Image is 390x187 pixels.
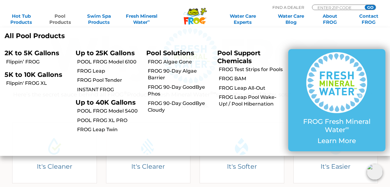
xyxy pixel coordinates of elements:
[148,68,213,81] a: FROG 90-Day Algae Barrier
[76,49,137,57] p: Up to 25K Gallons
[146,49,194,57] a: Pool Solutions
[137,135,159,157] img: Water Drop Icon
[6,59,71,65] a: Flippin’ FROG
[5,32,190,40] a: All Pool Products
[219,85,284,92] a: FROG Leap All-Out
[84,13,114,25] a: Swim SpaProducts
[219,75,284,82] a: FROG BAM
[148,59,213,65] a: FROG Algae Gone
[300,118,373,134] p: FROG Fresh Mineral Water
[77,86,142,93] a: INSTANT FROG
[317,5,358,10] input: Zip Code Form
[365,5,376,10] input: GO
[276,13,306,25] a: Water CareBlog
[218,13,267,25] a: Water CareExperts
[354,13,384,25] a: ContactFROG
[346,125,349,131] sup: ∞
[77,108,142,114] a: POOL FROG Model 5400
[204,162,280,171] h4: It's Softer
[77,59,142,65] a: POOL FROG Model 6100
[324,135,347,157] img: Water Drop Icon
[148,84,213,98] a: FROG 90-Day GoodBye Phos
[6,13,36,25] a: Hot TubProducts
[315,13,345,25] a: AboutFROG
[77,68,142,74] a: FROG Leap
[123,13,161,25] a: Fresh MineralWater∞
[300,52,373,148] a: FROG Fresh Mineral Water∞ Learn More
[219,94,284,108] a: FROG Leap Pool Wake-Up! / Pool Hibernation
[77,77,142,84] a: FROG Pool Tender
[148,100,213,114] a: FROG 90-Day GoodBye Cloudy
[298,162,373,171] h4: It's Easier
[43,135,66,157] img: Water Drop Icon
[5,49,66,57] p: 2K to 5K Gallons
[217,49,279,64] p: Pool Support Chemicals
[367,164,383,180] img: openIcon
[17,162,92,171] h4: It's Cleaner
[110,162,186,171] h4: It's Clearer
[5,71,66,78] p: 5K to 10K Gallons
[6,80,71,87] a: Flippin' FROG XL
[45,13,75,25] a: PoolProducts
[76,99,137,106] p: Up to 40K Gallons
[272,5,304,10] p: Find A Dealer
[77,117,142,124] a: POOL FROG XL PRO
[147,19,150,23] sup: ∞
[77,126,142,133] a: FROG Leap Twin
[219,66,284,73] a: FROG Test Strips for Pools
[231,135,253,157] img: Water Drop Icon
[300,137,373,145] p: Learn More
